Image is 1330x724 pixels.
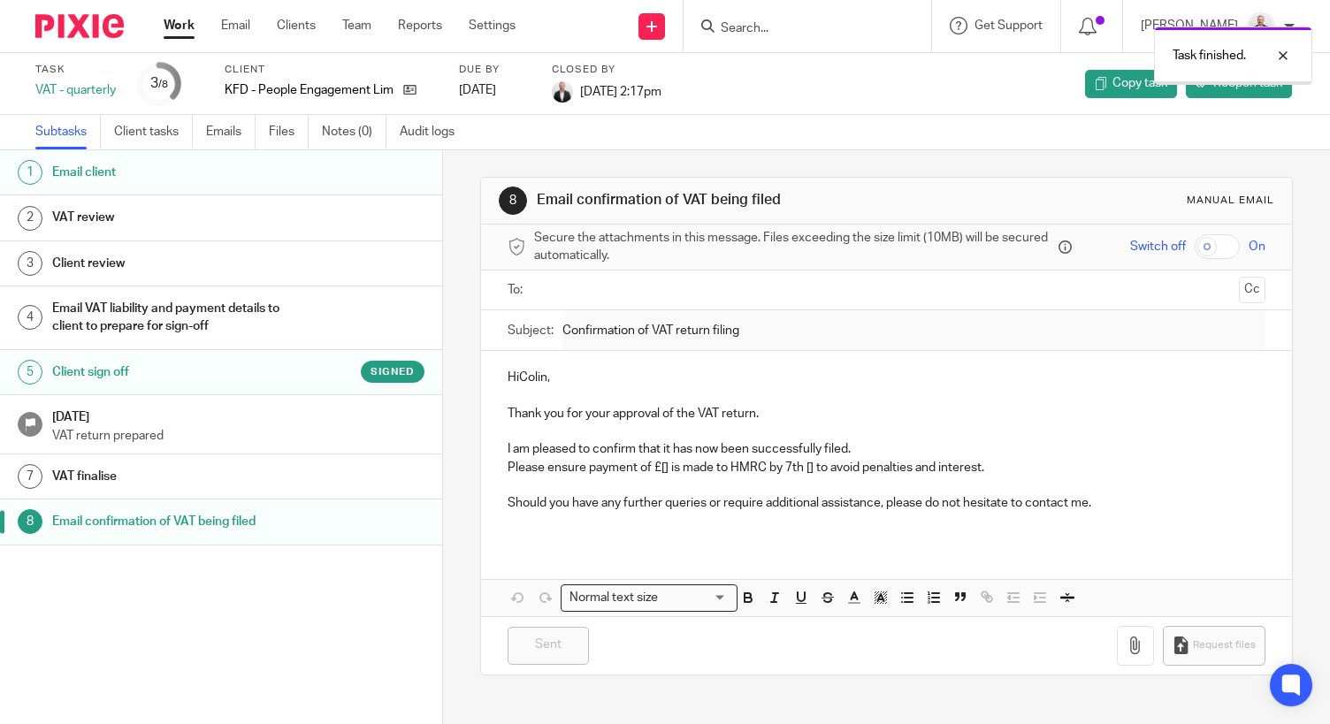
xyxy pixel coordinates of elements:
div: 7 [18,464,42,489]
h1: Email VAT liability and payment details to client to prepare for sign-off [52,295,301,340]
a: Reports [398,17,442,34]
img: _SKY9589-Edit-2.jpeg [1247,12,1275,41]
a: Notes (0) [322,115,386,149]
a: Subtasks [35,115,101,149]
p: KFD - People Engagement Limited [225,81,394,99]
div: Manual email [1187,194,1274,208]
div: 3 [18,251,42,276]
button: Request files [1163,626,1265,666]
h1: Client review [52,250,301,277]
h1: Email confirmation of VAT being filed [537,191,925,210]
span: Secure the attachments in this message. Files exceeding the size limit (10MB) will be secured aut... [534,229,1054,265]
label: Subject: [508,322,554,339]
a: Email [221,17,250,34]
h1: Email confirmation of VAT being filed [52,508,301,535]
div: [DATE] [459,81,530,99]
img: _SKY9589-Edit-2.jpeg [552,81,573,103]
a: Files [269,115,309,149]
p: I am pleased to confirm that it has now been successfully filed. [508,440,1265,458]
small: /8 [158,80,168,89]
span: Signed [371,364,415,379]
div: Search for option [561,584,738,612]
h1: [DATE] [52,404,425,426]
label: Due by [459,63,530,77]
div: 8 [499,187,527,215]
p: Task finished. [1173,47,1246,65]
p: Please ensure payment of £[] is made to HMRC by 7th [] to avoid penalties and interest. [508,459,1265,476]
span: [DATE] 2:17pm [580,85,661,97]
input: Search for option [663,589,727,607]
span: Normal text size [565,589,661,607]
a: Audit logs [400,115,468,149]
div: 5 [18,360,42,385]
p: HiColin, [508,369,1265,386]
h1: VAT finalise [52,463,301,490]
label: Task [35,63,116,77]
h1: Email client [52,159,301,186]
a: Work [164,17,195,34]
h1: Client sign off [52,359,301,385]
label: Client [225,63,437,77]
div: 3 [150,73,168,94]
p: VAT return prepared [52,427,425,445]
span: Switch off [1130,238,1186,255]
div: VAT - quarterly [35,81,116,99]
a: Client tasks [114,115,193,149]
a: Settings [469,17,516,34]
h1: VAT review [52,204,301,231]
a: Clients [277,17,316,34]
p: Should you have any further queries or require additional assistance, please do not hesitate to c... [508,494,1265,512]
div: 1 [18,160,42,185]
div: 8 [18,509,42,534]
span: On [1249,238,1265,255]
img: Pixie [35,14,124,38]
a: Emails [206,115,256,149]
a: Team [342,17,371,34]
div: 2 [18,206,42,231]
input: Sent [508,627,589,665]
button: Cc [1239,277,1265,303]
p: Thank you for your approval of the VAT return. [508,405,1265,423]
label: To: [508,281,527,299]
label: Closed by [552,63,661,77]
span: Request files [1193,638,1256,652]
div: 4 [18,305,42,330]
